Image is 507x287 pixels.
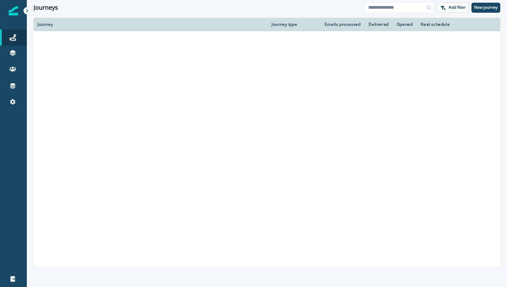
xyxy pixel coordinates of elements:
[322,22,361,27] div: Emails processed
[272,22,314,27] div: Journey type
[9,6,18,15] img: Inflection
[474,5,498,10] p: New journey
[471,3,500,13] button: New journey
[437,3,469,13] button: Add filter
[38,22,264,27] div: Journey
[420,22,480,27] div: Next schedule
[369,22,388,27] div: Delivered
[34,4,58,11] h1: Journeys
[449,5,466,10] p: Add filter
[397,22,413,27] div: Opened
